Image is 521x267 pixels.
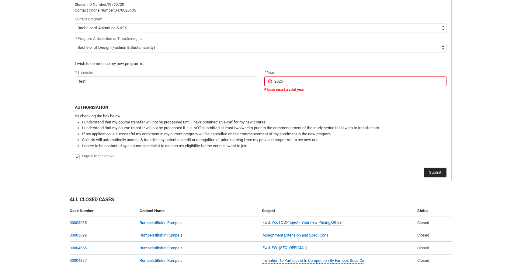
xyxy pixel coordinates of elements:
[262,219,343,226] a: Fwd: YouTOOProject - Your new Pricing Officer
[75,37,77,41] abbr: required
[70,205,137,217] th: Case Number
[75,8,115,12] span: Contact Phone Number:
[264,87,304,92] b: Please insert a valid year.
[262,245,307,251] a: Fwd: FW: [SEC=OFFICIAL]
[75,70,77,75] abbr: required
[417,220,429,225] span: Closed
[70,220,87,225] a: 00003035
[75,113,446,119] p: By checking the box below:
[75,61,446,67] p: I wish to commence my new program in:
[82,154,115,158] span: I agree to the above.
[70,233,87,237] a: 00003699
[424,168,446,177] button: Submit
[417,233,429,237] span: Closed
[82,131,446,137] li: If my application is successful my enrolment in my current program will be cancelled on the comme...
[417,246,429,250] span: Closed
[75,70,93,75] span: Trimester
[70,258,87,263] a: 00004897
[417,258,429,263] span: Closed
[140,233,182,237] a: Rumpelstiltskin Rumpels
[140,246,182,250] a: Rumpelstiltskin Rumpels
[115,8,136,12] span: 0470025105
[262,258,364,264] a: Invitation To Participate In Competition By Famous Soda Co
[415,205,451,217] th: Status
[75,105,108,110] b: AUTHORISATION
[70,246,87,250] a: 00004655
[137,205,259,217] th: Contact Name
[70,196,452,205] h2: All Closed Cases
[264,70,274,75] span: Year
[75,2,446,8] p: 19760720
[265,70,266,75] abbr: required
[75,17,102,21] span: Current Program
[78,37,142,41] span: Program Articulation or Transferring to
[140,220,182,225] a: Rumpelstiltskin Rumpels
[259,205,415,217] th: Subject
[82,119,446,125] li: I understand that my course transfer will not be processed until I have obtained an e-caf for my ...
[75,2,107,7] span: Student ID Number:
[82,137,446,143] li: Collarts will automatically assess & transfer any potential credit or recognition of prior learni...
[140,258,182,263] a: Rumpelstiltskin Rumpels
[262,232,328,239] a: Assignment Extension and Spec. Cons
[82,125,446,131] li: I understand that my course transfer will not be processed if it is NOT submitted at least two we...
[82,143,446,149] li: I agree to be contacted by a course specialist to assess my eligibility for the course i want to ...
